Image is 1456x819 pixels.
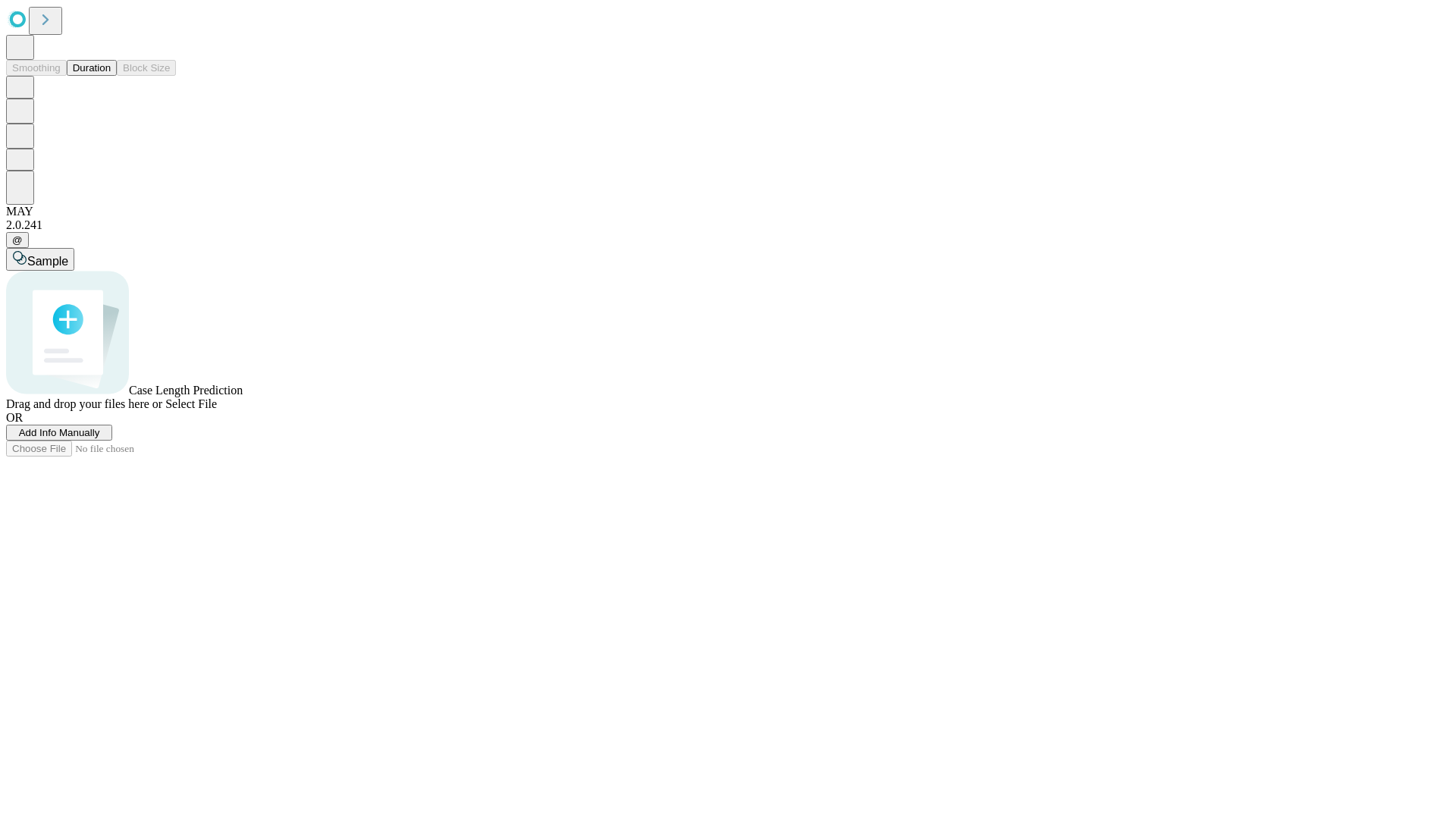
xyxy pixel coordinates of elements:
[6,232,29,248] button: @
[117,60,176,76] button: Block Size
[6,60,67,76] button: Smoothing
[67,60,117,76] button: Duration
[12,234,23,246] span: @
[6,205,1450,218] div: MAY
[129,384,243,397] span: Case Length Prediction
[165,397,217,410] span: Select File
[6,411,23,424] span: OR
[6,218,1450,232] div: 2.0.241
[6,397,162,410] span: Drag and drop your files here or
[27,255,68,268] span: Sample
[6,425,112,441] button: Add Info Manually
[6,248,74,271] button: Sample
[19,427,100,438] span: Add Info Manually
